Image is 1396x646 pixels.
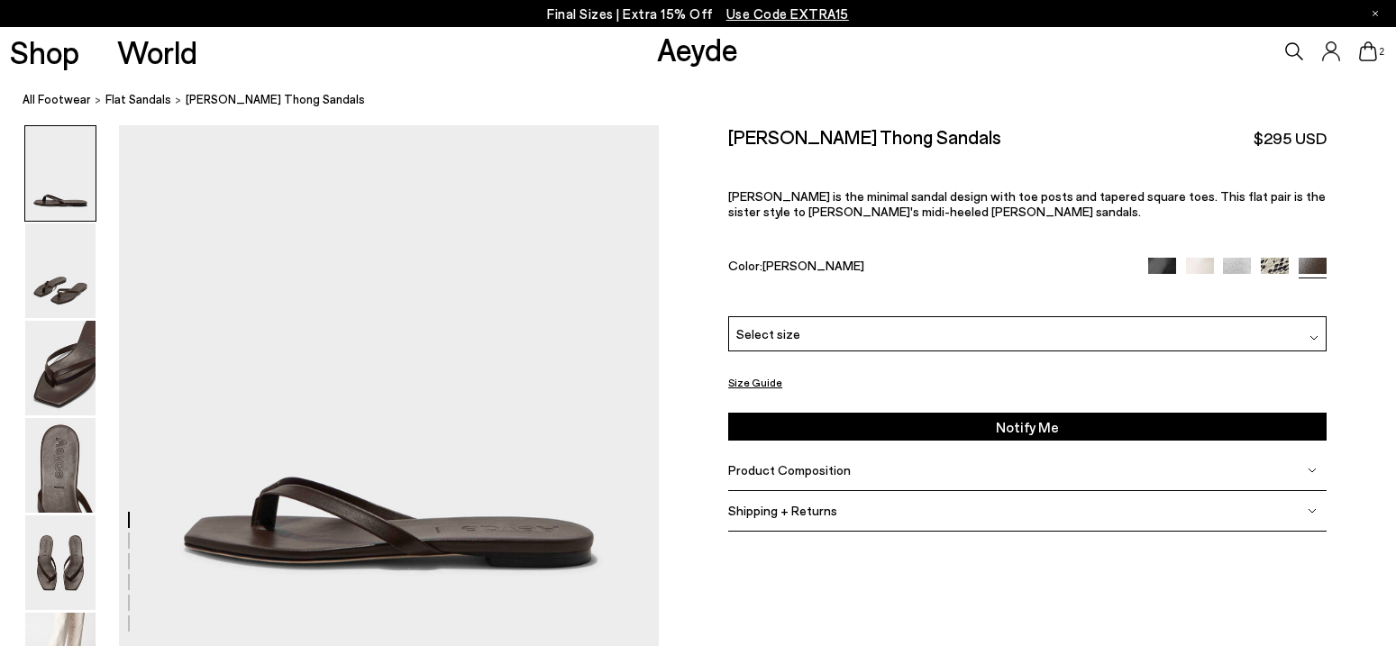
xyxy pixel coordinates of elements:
a: Flat Sandals [105,90,171,109]
span: Shipping + Returns [728,503,837,518]
img: Renee Leather Thong Sandals - Image 1 [25,126,96,221]
span: [PERSON_NAME] [762,258,864,273]
span: $295 USD [1254,127,1327,150]
nav: breadcrumb [23,76,1396,125]
div: Color: [728,258,1128,278]
h2: [PERSON_NAME] Thong Sandals [728,125,1001,148]
img: Renee Leather Thong Sandals - Image 5 [25,515,96,610]
img: svg%3E [1308,466,1317,475]
span: Product Composition [728,462,851,478]
img: Renee Leather Thong Sandals - Image 4 [25,418,96,513]
span: Navigate to /collections/ss25-final-sizes [726,5,849,22]
span: [PERSON_NAME] is the minimal sandal design with toe posts and tapered square toes. This flat pair... [728,188,1326,219]
img: Renee Leather Thong Sandals - Image 2 [25,223,96,318]
button: Size Guide [728,371,782,394]
span: [PERSON_NAME] Thong Sandals [186,90,365,109]
button: Notify Me [728,413,1326,441]
span: Select size [736,324,800,343]
img: svg%3E [1309,333,1318,342]
span: 2 [1377,47,1386,57]
img: Renee Leather Thong Sandals - Image 3 [25,321,96,415]
img: svg%3E [1308,506,1317,515]
a: World [117,36,197,68]
a: All Footwear [23,90,91,109]
a: Aeyde [657,30,738,68]
a: Shop [10,36,79,68]
a: 2 [1359,41,1377,61]
p: Final Sizes | Extra 15% Off [547,3,849,25]
span: Flat Sandals [105,92,171,106]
